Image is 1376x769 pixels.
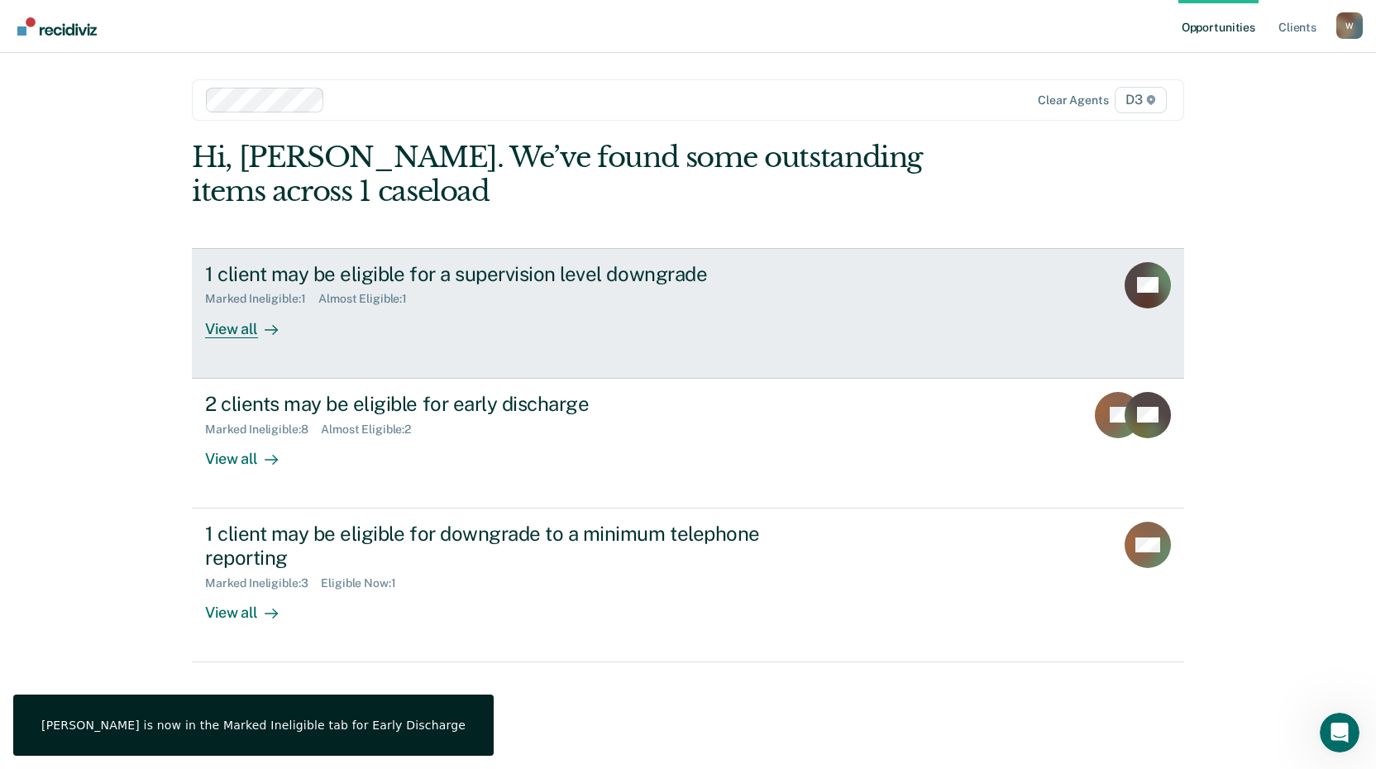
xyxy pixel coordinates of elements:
[205,522,786,570] div: 1 client may be eligible for downgrade to a minimum telephone reporting
[205,292,318,306] div: Marked Ineligible : 1
[1336,12,1363,39] div: W
[205,590,298,622] div: View all
[1336,12,1363,39] button: Profile dropdown button
[192,248,1184,379] a: 1 client may be eligible for a supervision level downgradeMarked Ineligible:1Almost Eligible:1Vie...
[1320,713,1359,752] iframe: Intercom live chat
[321,576,408,590] div: Eligible Now : 1
[41,718,466,733] div: [PERSON_NAME] is now in the Marked Ineligible tab for Early Discharge
[318,292,420,306] div: Almost Eligible : 1
[321,423,424,437] div: Almost Eligible : 2
[17,17,97,36] img: Recidiviz
[1038,93,1108,107] div: Clear agents
[192,509,1184,662] a: 1 client may be eligible for downgrade to a minimum telephone reportingMarked Ineligible:3Eligibl...
[192,141,986,208] div: Hi, [PERSON_NAME]. We’ve found some outstanding items across 1 caseload
[1115,87,1167,113] span: D3
[205,392,786,416] div: 2 clients may be eligible for early discharge
[205,576,321,590] div: Marked Ineligible : 3
[205,262,786,286] div: 1 client may be eligible for a supervision level downgrade
[192,379,1184,509] a: 2 clients may be eligible for early dischargeMarked Ineligible:8Almost Eligible:2View all
[205,306,298,338] div: View all
[205,436,298,468] div: View all
[205,423,321,437] div: Marked Ineligible : 8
